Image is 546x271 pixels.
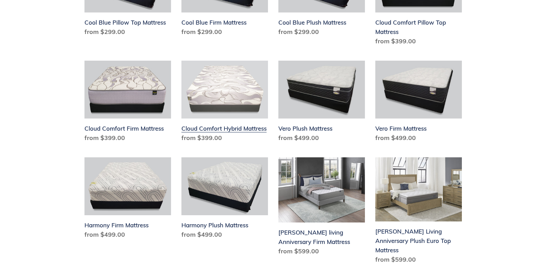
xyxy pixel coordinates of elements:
a: Cloud Comfort Firm Mattress [84,61,171,145]
a: Scott Living Anniversary Plush Euro Top Mattress [375,157,462,267]
a: Harmony Plush Mattress [181,157,268,242]
a: Scott living Anniversary Firm Mattress [278,157,365,259]
a: Vero Firm Mattress [375,61,462,145]
a: Vero Plush Mattress [278,61,365,145]
a: Cloud Comfort Hybrid Mattress [181,61,268,145]
a: Harmony Firm Mattress [84,157,171,242]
